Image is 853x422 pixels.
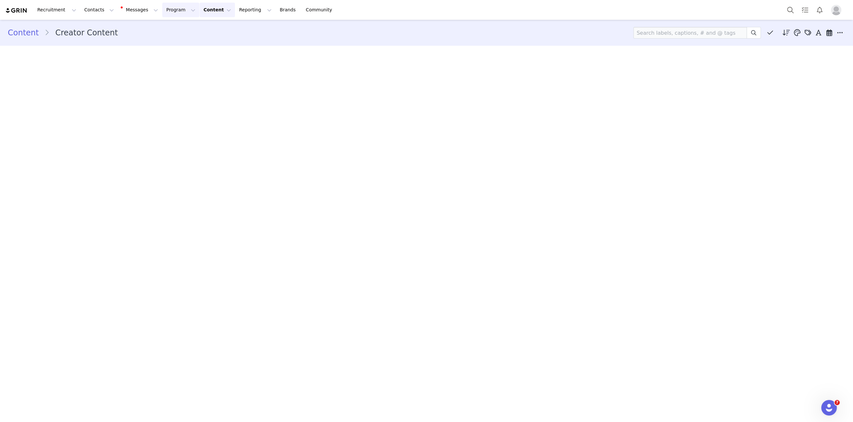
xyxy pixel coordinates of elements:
button: Profile [827,5,848,15]
iframe: Intercom live chat [821,400,837,416]
img: grin logo [5,7,28,14]
a: Community [302,3,339,17]
a: Content [8,27,44,39]
button: Program [162,3,199,17]
a: Brands [276,3,301,17]
span: 7 [835,400,840,405]
button: Search [783,3,798,17]
button: Content [200,3,235,17]
button: Notifications [812,3,827,17]
a: Tasks [798,3,812,17]
button: Messages [118,3,162,17]
button: Recruitment [33,3,80,17]
img: placeholder-profile.jpg [831,5,841,15]
button: Contacts [80,3,118,17]
button: Reporting [235,3,275,17]
input: Search labels, captions, # and @ tags [633,27,747,39]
